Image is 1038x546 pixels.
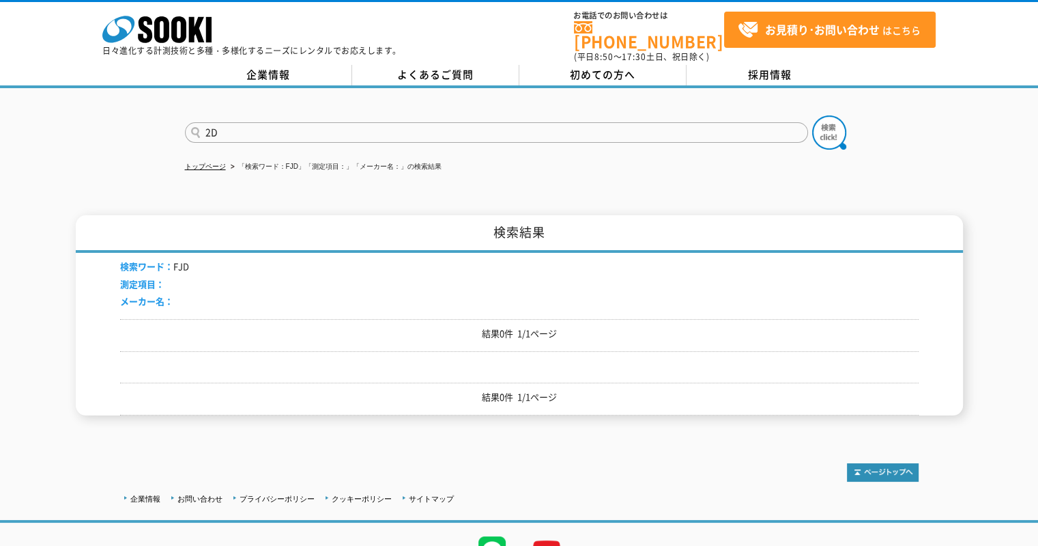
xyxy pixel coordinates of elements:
input: 商品名、型式、NETIS番号を入力してください [185,122,808,143]
strong: お見積り･お問い合わせ [765,21,880,38]
a: お見積り･お問い合わせはこちら [724,12,936,48]
span: 初めての方へ [570,67,635,82]
p: 結果0件 1/1ページ [120,327,919,341]
li: 「検索ワード：FJD」「測定項目：」「メーカー名：」の検索結果 [228,160,442,174]
a: [PHONE_NUMBER] [574,21,724,49]
li: FJD [120,260,189,274]
p: 日々進化する計測技術と多種・多様化するニーズにレンタルでお応えします。 [102,46,401,55]
span: 8:50 [594,51,614,63]
a: お問い合わせ [177,495,222,503]
a: プライバシーポリシー [240,495,315,503]
a: 企業情報 [185,65,352,85]
a: 企業情報 [130,495,160,503]
a: 初めての方へ [519,65,687,85]
img: btn_search.png [812,115,846,150]
span: 検索ワード： [120,260,173,273]
span: はこちら [738,20,921,40]
span: メーカー名： [120,295,173,308]
span: 17:30 [622,51,646,63]
span: (平日 ～ 土日、祝日除く) [574,51,709,63]
span: 測定項目： [120,277,164,290]
p: 結果0件 1/1ページ [120,390,919,405]
a: サイトマップ [409,495,454,503]
h1: 検索結果 [76,215,963,253]
span: お電話でのお問い合わせは [574,12,724,20]
a: クッキーポリシー [332,495,392,503]
a: よくあるご質問 [352,65,519,85]
img: トップページへ [847,463,919,482]
a: トップページ [185,163,226,170]
a: 採用情報 [687,65,854,85]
